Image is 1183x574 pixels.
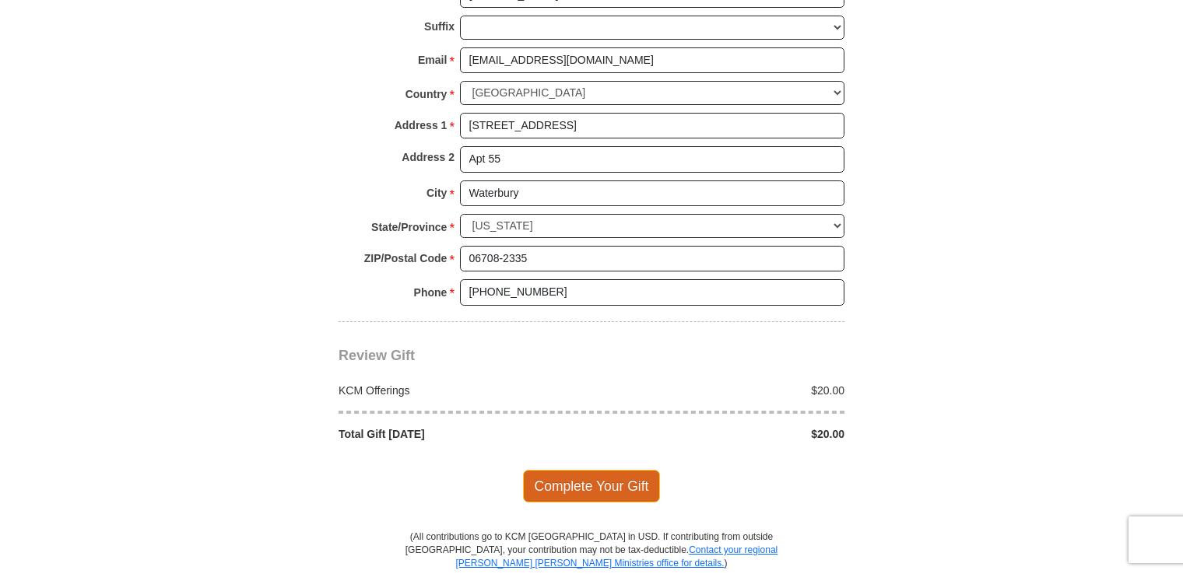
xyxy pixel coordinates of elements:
[371,216,447,238] strong: State/Province
[331,383,592,398] div: KCM Offerings
[427,182,447,204] strong: City
[418,49,447,71] strong: Email
[523,470,661,502] span: Complete Your Gift
[424,16,455,37] strong: Suffix
[395,114,448,136] strong: Address 1
[591,426,853,442] div: $20.00
[405,83,448,105] strong: Country
[331,426,592,442] div: Total Gift [DATE]
[414,282,448,303] strong: Phone
[591,383,853,398] div: $20.00
[402,146,455,168] strong: Address 2
[339,348,415,363] span: Review Gift
[364,247,448,269] strong: ZIP/Postal Code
